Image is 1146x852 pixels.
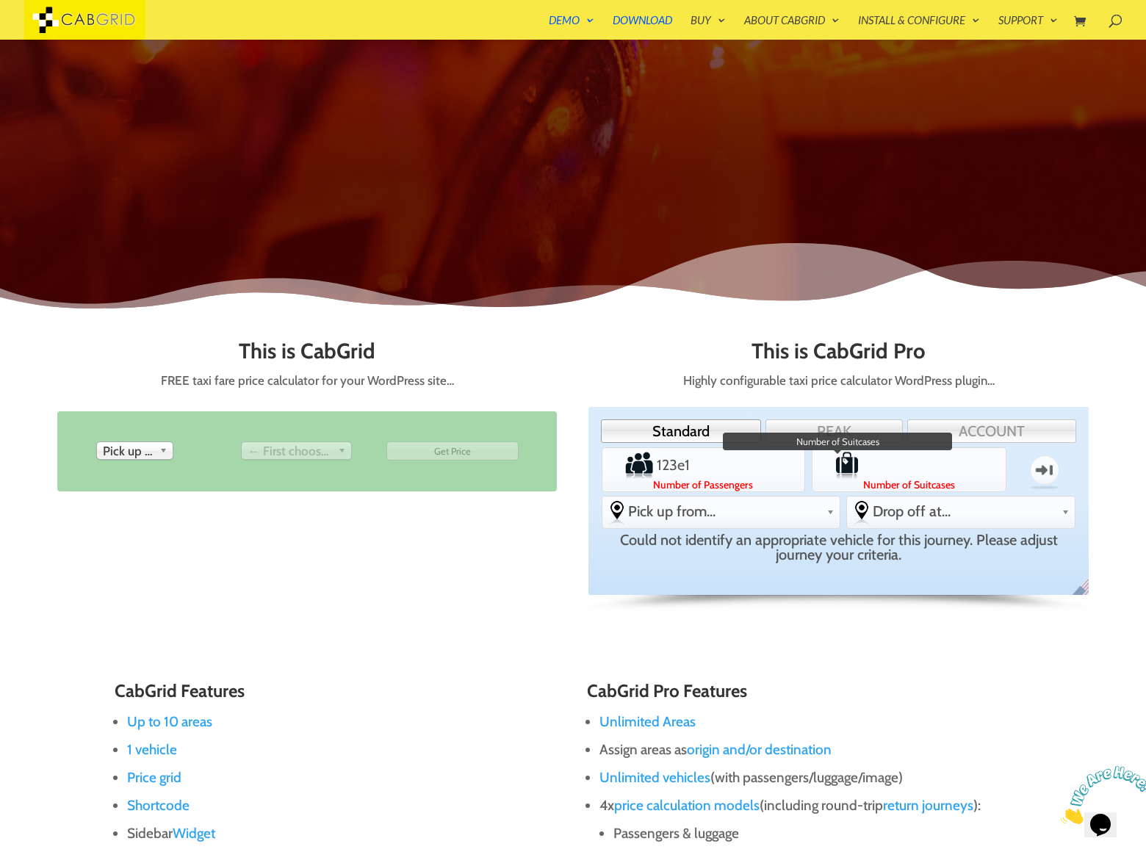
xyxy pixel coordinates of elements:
li: Sidebar [127,820,559,848]
a: Price grid [127,769,181,786]
h2: This is CabGrid [57,339,558,370]
a: PEAK [765,419,903,443]
a: Standard [601,419,761,443]
label: Number of Suitcases [814,480,1004,490]
a: About CabGrid [744,15,840,40]
span: ← First choose pick up [248,442,332,460]
iframe: chat widget [1055,760,1146,830]
a: price calculation models [614,797,760,814]
span: English [1069,577,1099,607]
a: Install & Configure [858,15,980,40]
h3: CabGrid Features [115,682,559,708]
a: ACCOUNT [907,419,1076,443]
h2: This is CabGrid Pro [588,339,1089,370]
p: Highly configurable taxi price calculator WordPress plugin… [588,370,1089,391]
a: Buy [691,15,726,40]
a: return journeys [883,797,973,814]
p: FREE taxi fare price calculator for your WordPress site… [57,370,558,391]
div: Pick up [96,441,173,460]
li: Passengers & luggage [613,820,1031,848]
a: 1 vehicle [127,741,177,758]
a: Up to 10 areas [127,713,212,730]
a: Download [613,15,672,40]
a: Unlimited vehicles [599,769,710,786]
label: Number of Suitcases [814,450,862,480]
div: Drop off [241,441,352,460]
a: Support [998,15,1058,40]
a: Shortcode [127,797,190,814]
div: Could not identify an appropriate vehicle for this journey. Please adjust journey your criteria. [608,532,1070,562]
li: Assign areas as [599,736,1031,764]
input: Number of Suitcases [862,450,956,480]
a: origin and/or destination [687,741,832,758]
label: Number of Passengers [605,480,803,490]
span: Drop off at... [873,502,1056,520]
label: Number of Passengers [605,450,654,480]
div: Select the place the destination address is within [847,497,1075,526]
h3: CabGrid Pro Features [587,682,1031,708]
a: Unlimited Areas [599,713,696,730]
span: Pick up from [103,442,154,460]
input: Number of Passengers [654,450,753,480]
a: CabGrid Taxi Plugin [24,10,145,26]
a: Widget [173,825,215,842]
img: Chat attention grabber [6,6,97,64]
input: Get Price [386,441,519,461]
div: Select the place the starting address falls within [602,497,840,526]
a: Demo [549,15,594,40]
span: Pick up from... [628,502,821,520]
label: One-way [1015,449,1074,491]
li: (with passengers/luggage/image) [599,764,1031,792]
